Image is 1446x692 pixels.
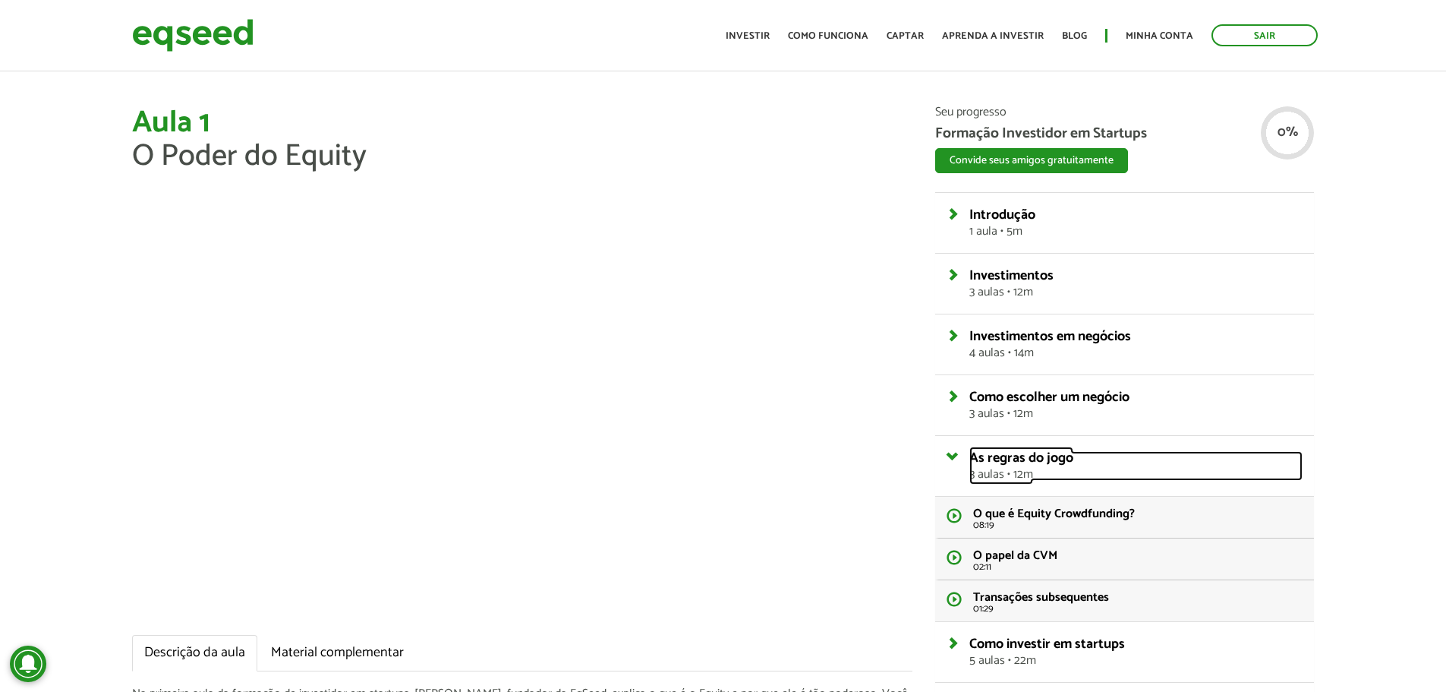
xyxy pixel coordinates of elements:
[969,325,1131,348] span: Investimentos em negócios
[969,469,1303,481] span: 3 aulas • 12m
[973,587,1109,608] span: Transações subsequentes
[969,330,1303,359] a: Investimentos em negócios4 aulas • 14m
[969,637,1303,667] a: Como investir em startups5 aulas • 22m
[973,604,1303,614] span: 01:29
[973,520,1303,530] span: 08:19
[969,286,1303,299] span: 3 aulas • 12m
[969,208,1303,238] a: Introdução1 aula • 5m
[1126,31,1193,41] a: Minha conta
[973,562,1303,572] span: 02:11
[969,226,1303,238] span: 1 aula • 5m
[935,539,1314,580] a: O papel da CVM 02:11
[969,390,1303,420] a: Como escolher um negócio3 aulas • 12m
[935,126,1314,141] span: Formação Investidor em Startups
[1211,24,1318,46] a: Sair
[969,447,1073,469] span: As regras do jogo
[132,131,367,182] span: O Poder do Equity
[969,204,1035,226] span: Introdução
[726,31,770,41] a: Investir
[259,635,416,671] a: Material complementar
[969,347,1303,359] span: 4 aulas • 14m
[969,269,1303,299] a: Investimentos3 aulas • 12m
[969,451,1303,481] a: As regras do jogo3 aulas • 12m
[132,188,912,627] iframe: O Poder do Equity
[935,497,1314,539] a: O que é Equity Crowdfunding? 08:19
[969,408,1303,420] span: 3 aulas • 12m
[969,386,1129,409] span: Como escolher um negócio
[935,148,1128,173] button: Convide seus amigos gratuitamente
[132,15,254,55] img: EqSeed
[132,98,210,148] span: Aula 1
[935,106,1314,118] span: Seu progresso
[973,545,1057,566] span: O papel da CVM
[935,580,1314,621] a: Transações subsequentes 01:29
[132,635,257,671] a: Descrição da aula
[969,655,1303,667] span: 5 aulas • 22m
[887,31,924,41] a: Captar
[969,633,1125,656] span: Como investir em startups
[788,31,868,41] a: Como funciona
[942,31,1044,41] a: Aprenda a investir
[969,264,1054,287] span: Investimentos
[973,504,1135,524] span: O que é Equity Crowdfunding?
[1062,31,1087,41] a: Blog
